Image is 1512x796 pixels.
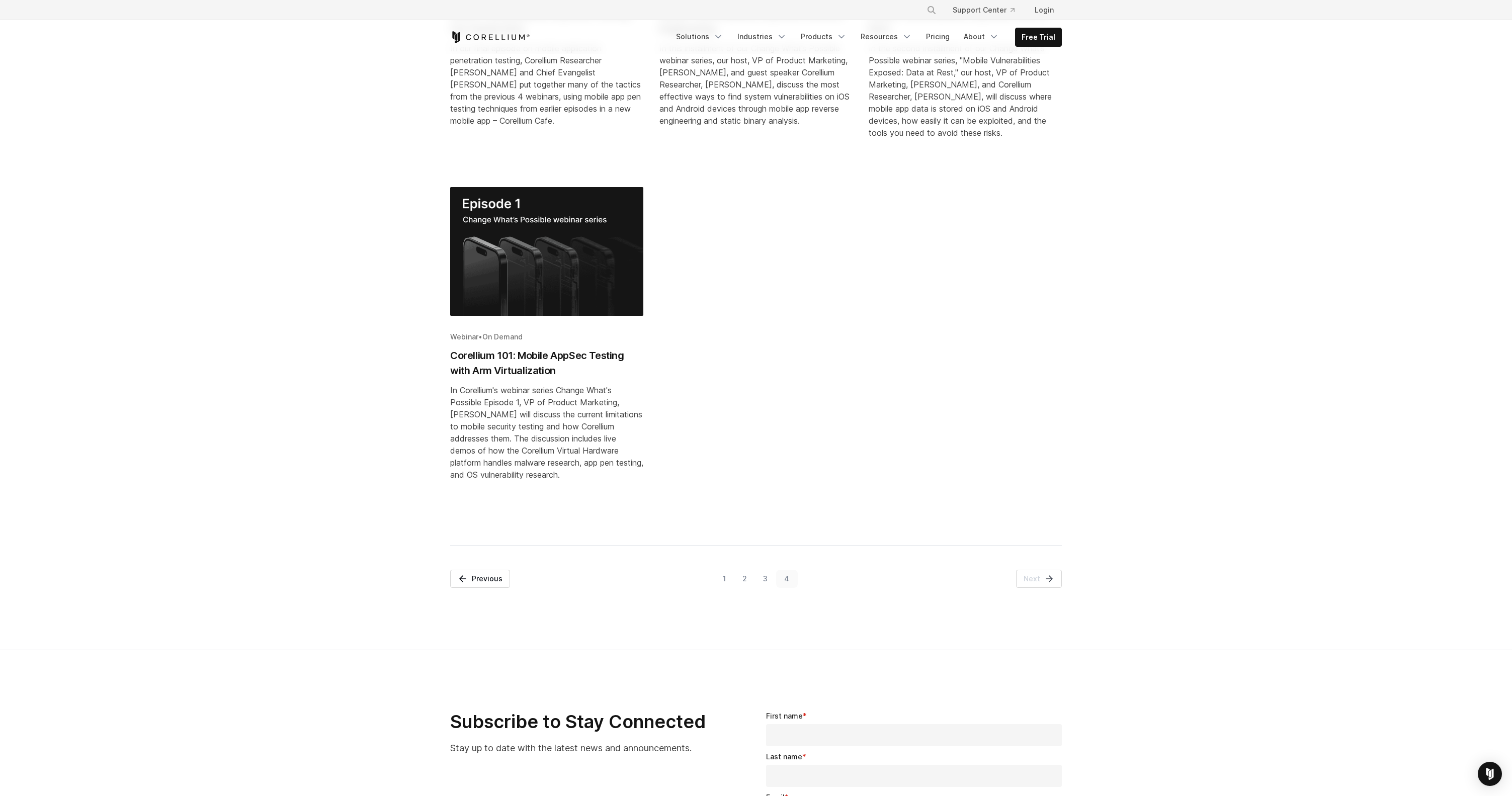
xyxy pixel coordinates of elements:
span: Webinar [450,332,478,341]
a: Go to Page 2 [734,570,755,588]
a: Resources [855,28,918,46]
a: Corellium Home [450,31,530,43]
a: Go to Page 1 [714,570,734,588]
a: Products [795,28,853,46]
a: Support Center [945,1,1023,19]
a: Free Trial [1016,28,1061,46]
h2: Corellium 101: Mobile AppSec Testing with Arm Virtualization [450,348,643,378]
a: Previous [450,570,510,588]
span: Previous [472,574,502,584]
button: Search [922,1,941,19]
div: In our final episode on mobile application penetration testing, Corellium Researcher [PERSON_NAME... [450,42,643,127]
a: Blog post summary: Corellium 101: Mobile AppSec Testing with Arm Virtualization [450,187,643,513]
a: Pricing [920,28,956,46]
a: Go to Page 3 [755,570,776,588]
span: Last name [766,752,802,761]
span: On Demand [482,332,523,341]
nav: Pagination [450,570,1062,626]
a: About [958,28,1005,46]
a: Solutions [670,28,729,46]
div: Open Intercom Messenger [1478,762,1502,786]
span: First name [766,712,803,720]
div: Navigation Menu [914,1,1062,19]
a: Industries [731,28,793,46]
p: Stay up to date with the latest news and announcements. [450,741,708,755]
div: • [450,332,643,342]
a: Go to Page 4 [776,570,798,588]
h2: Subscribe to Stay Connected [450,711,708,733]
div: In Corellium's webinar series Change What's Possible Episode 1, VP of Product Marketing, [PERSON_... [450,384,643,481]
div: Navigation Menu [670,28,1062,47]
div: In the second installment of our Change What’s Possible webinar series, "Mobile Vulnerabilities E... [869,42,1062,139]
img: Corellium 101: Mobile AppSec Testing with Arm Virtualization [450,187,643,316]
div: In this installment of our Change What’s Possible webinar series, our host, VP of Product Marketi... [659,42,853,127]
a: Login [1027,1,1062,19]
